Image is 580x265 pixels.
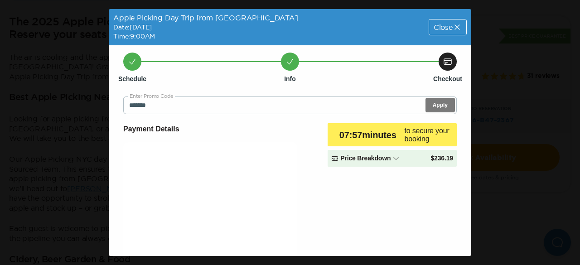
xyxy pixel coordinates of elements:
p: $ 236.19 [430,154,453,163]
p: Price Breakdown [340,154,391,163]
span: Close [434,24,453,31]
h6: Checkout [433,74,462,83]
h6: Info [284,74,296,83]
h6: Schedule [118,74,146,83]
span: Time: 9:00AM [113,33,155,40]
span: Apple Picking Day Trip from [GEOGRAPHIC_DATA] [113,14,298,22]
p: to secure your booking [404,127,453,143]
h6: Payment Details [123,123,320,135]
span: Date: [DATE] [113,24,152,31]
button: Apply [425,98,455,112]
p: 07 : 57 minutes [339,129,396,141]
